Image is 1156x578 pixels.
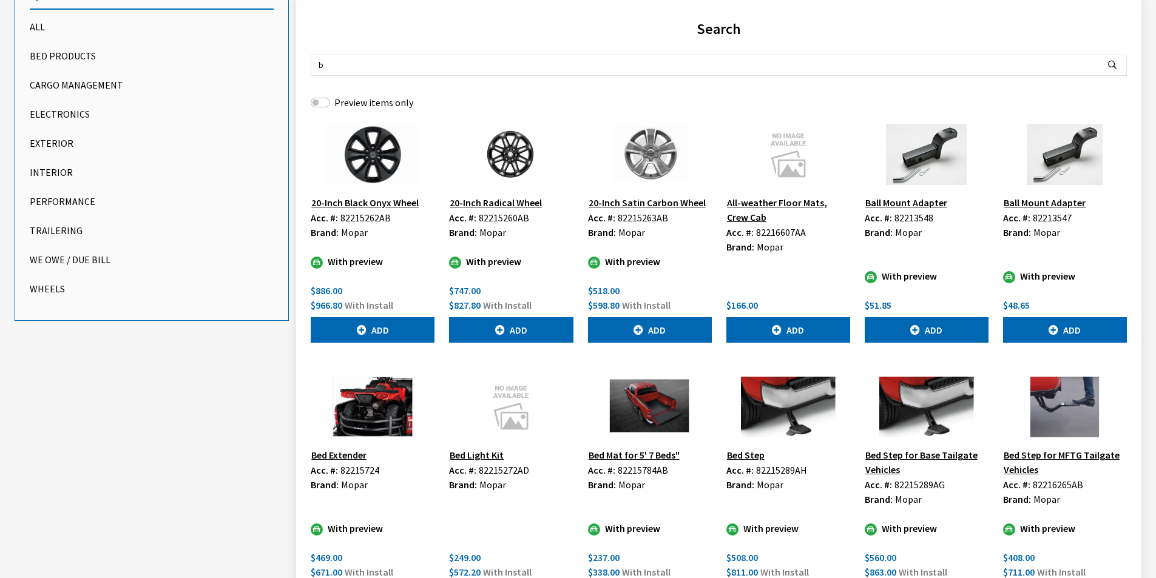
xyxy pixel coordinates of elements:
button: 20-Inch Black Onyx Wheel [311,195,419,210]
button: Add [865,317,989,343]
img: Image for Bed Step [726,377,850,437]
span: Mopar [895,226,922,238]
button: Bed Step for MFTG Tailgate Vehicles [1003,447,1127,477]
label: Acc. #: [588,463,615,477]
span: $560.00 [865,551,896,563]
img: Image for Ball Mount Adapter [865,124,989,185]
span: Mopar [341,479,368,491]
button: Bed Extender [311,447,367,463]
span: 82215289AG [894,479,945,491]
span: $237.00 [588,551,620,563]
button: 20-Inch Radical Wheel [449,195,543,210]
button: Performance [30,189,274,213]
span: 82215260AB [479,212,529,224]
label: Acc. #: [311,463,338,477]
button: Bed Step [726,447,765,463]
span: With Install [483,299,532,311]
label: Brand: [1003,225,1031,240]
span: With Install [345,566,393,578]
span: With Install [622,566,671,578]
button: Ball Mount Adapter [1003,195,1086,210]
label: Acc. #: [865,210,892,225]
span: 82215262AB [340,212,391,224]
button: Bed Light Kit [449,447,504,463]
button: Exterior [30,131,274,155]
span: $408.00 [1003,551,1035,563]
span: Mopar [479,479,506,491]
label: Acc. #: [726,225,754,240]
span: $166.00 [726,299,758,311]
button: Add [588,317,712,343]
button: Add [449,317,573,343]
img: Image for 20-Inch Black Onyx Wheel [311,124,434,185]
span: Mopar [757,241,783,253]
span: $598.80 [588,299,620,311]
img: Image for Bed Extender [311,377,434,437]
span: 82215784AB [618,464,668,476]
img: Image for Bed Step for Base Tailgate Vehicles [865,377,989,437]
label: Acc. #: [865,477,892,492]
span: Mopar [618,226,645,238]
label: Preview items only [334,95,413,110]
button: Trailering [30,218,274,243]
span: $508.00 [726,551,758,563]
label: Brand: [726,240,754,254]
img: Image for Ball Mount Adapter [1003,124,1127,185]
img: Image for Bed Step for MFTG Tailgate Vehicles [1003,377,1127,437]
label: Brand: [311,225,339,240]
span: $863.00 [865,566,896,578]
span: Mopar [341,226,368,238]
div: With preview [865,521,989,536]
span: Mopar [1033,493,1060,505]
span: $711.00 [1003,566,1035,578]
span: 82216265AB [1033,479,1083,491]
label: Acc. #: [311,210,338,225]
label: Brand: [588,477,616,492]
span: $518.00 [588,284,620,297]
h2: Search [311,18,1127,40]
span: With Install [760,566,809,578]
button: Wheels [30,277,274,301]
img: Image for 20-Inch Radical Wheel [449,124,573,185]
button: Bed Step for Base Tailgate Vehicles [865,447,989,477]
div: With preview [449,254,573,269]
button: 20-Inch Satin Carbon Wheel [588,195,706,210]
label: Acc. #: [726,463,754,477]
span: Mopar [479,226,506,238]
span: Mopar [757,479,783,491]
label: Brand: [726,477,754,492]
label: Brand: [449,225,477,240]
label: Brand: [865,492,893,506]
div: With preview [726,521,850,536]
button: Search [1098,55,1126,75]
button: Add [311,317,434,343]
div: With preview [1003,521,1127,536]
label: Brand: [311,477,339,492]
span: Mopar [895,493,922,505]
img: Image for Bed Light Kit [449,377,573,437]
button: We Owe / Due Bill [30,247,274,272]
button: Add [726,317,850,343]
img: Image for All-weather Floor Mats, Crew Cab [726,124,850,185]
button: Bed Products [30,44,274,68]
button: Interior [30,160,274,184]
label: Acc. #: [1003,210,1030,225]
span: 82215263AB [618,212,668,224]
label: Brand: [449,477,477,492]
span: 82213547 [1033,212,1072,224]
span: With Install [899,566,947,578]
img: Image for Bed Mat for 5&#39; 7 Beds&quot; [588,377,712,437]
div: With preview [865,269,989,283]
span: 82215289AH [756,464,807,476]
span: With Install [1037,566,1086,578]
span: $249.00 [449,551,481,563]
span: $886.00 [311,284,342,297]
span: $827.80 [449,299,481,311]
span: Mopar [1033,226,1060,238]
span: $572.20 [449,566,481,578]
button: All [30,15,274,39]
span: $338.00 [588,566,620,578]
label: Acc. #: [1003,477,1030,492]
span: $747.00 [449,284,481,297]
div: With preview [311,254,434,269]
